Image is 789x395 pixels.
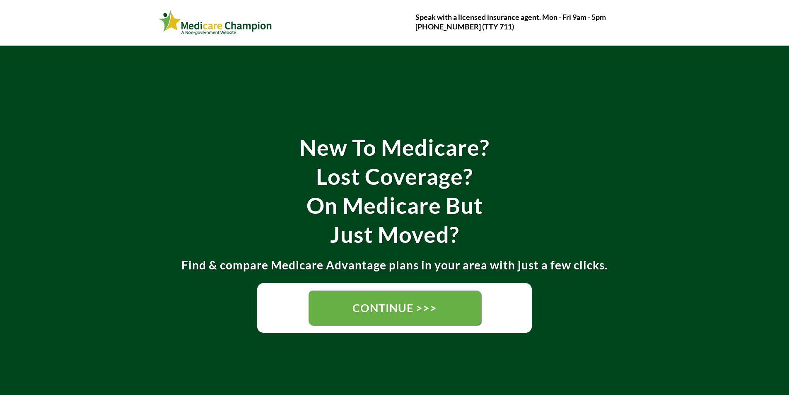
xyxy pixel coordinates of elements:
[352,301,437,315] span: CONTINUE >>>
[316,163,473,190] strong: Lost Coverage?
[309,291,481,325] a: CONTINUE >>>
[159,9,273,37] img: Webinar
[299,134,490,161] strong: New To Medicare?
[330,221,459,248] strong: Just Moved?
[181,258,608,272] strong: Find & compare Medicare Advantage plans in your area with just a few clicks.
[415,12,606,22] strong: Speak with a licensed insurance agent. Mon - Fri 9am - 5pm
[415,22,514,31] strong: [PHONE_NUMBER] (TTY 711)
[306,192,483,219] strong: On Medicare But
